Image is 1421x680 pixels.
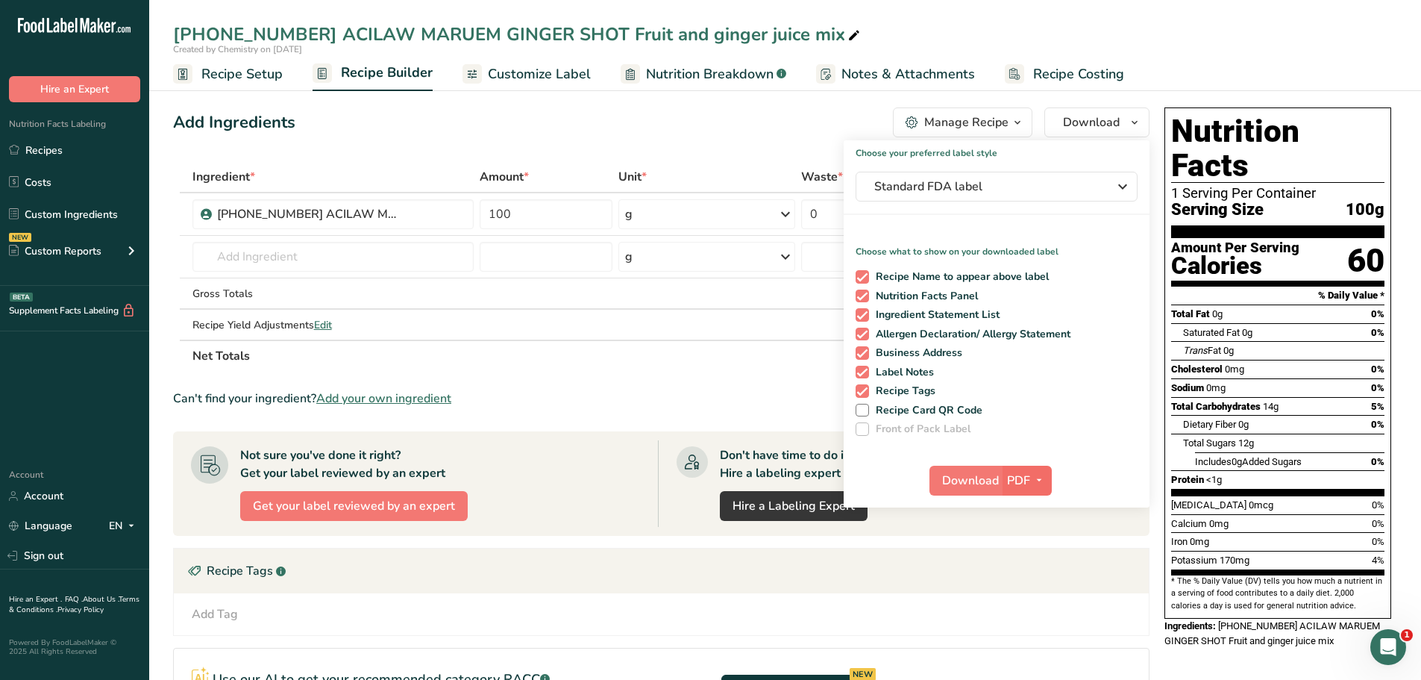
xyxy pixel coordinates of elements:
span: [MEDICAL_DATA] [1171,499,1246,511]
button: PDF [1003,466,1052,496]
span: Download [1063,113,1120,131]
span: Iron [1171,536,1188,547]
span: Recipe Setup [201,64,283,84]
div: Recipe Tags [174,549,1149,593]
span: Add your own ingredient [316,390,451,408]
p: Choose what to show on your downloaded label [844,233,1149,258]
span: Unit [618,168,647,186]
button: Standard FDA label [856,172,1138,202]
a: About Us . [83,594,119,605]
span: Includes Added Sugars [1195,456,1302,467]
span: 170mg [1220,555,1249,566]
button: Download [929,466,1003,496]
span: 14g [1263,401,1279,412]
div: g [625,248,633,266]
span: Get your label reviewed by an expert [253,497,455,515]
button: Download [1044,107,1149,137]
th: Net Totals [189,340,938,371]
span: 0% [1371,327,1384,338]
div: [PHONE_NUMBER] ACILAW MARUEM GINGER SHOT Fruit and ginger juice mix [173,21,863,48]
span: Business Address [869,346,963,360]
button: Get your label reviewed by an expert [240,491,468,521]
span: Standard FDA label [874,178,1098,196]
div: g [625,205,633,223]
span: 0g [1238,419,1249,430]
span: 4% [1372,555,1384,566]
span: 0% [1372,536,1384,547]
h1: Choose your preferred label style [844,140,1149,160]
span: 0mg [1209,518,1229,529]
span: Ingredient [192,168,255,186]
span: Total Carbohydrates [1171,401,1261,412]
div: Custom Reports [9,243,101,259]
span: 0% [1371,456,1384,467]
span: 0mg [1206,382,1226,393]
span: 1 [1401,629,1413,641]
div: Recipe Yield Adjustments [192,317,474,333]
span: Recipe Builder [341,63,433,83]
span: Recipe Costing [1033,64,1124,84]
span: Created by Chemistry on [DATE] [173,43,302,55]
div: Powered By FoodLabelMaker © 2025 All Rights Reserved [9,638,140,656]
div: Manage Recipe [924,113,1008,131]
i: Trans [1183,345,1208,356]
div: 1 Serving Per Container [1171,186,1384,201]
a: Recipe Builder [313,56,433,92]
span: Front of Pack Label [869,422,971,436]
div: [PHONE_NUMBER] ACILAW MARUEM GINGER SHOT Fruit and ginger juice mix [217,205,404,223]
div: Can't find your ingredient? [173,390,1149,408]
span: Dietary Fiber [1183,419,1236,430]
a: Nutrition Breakdown [621,57,786,91]
a: Notes & Attachments [816,57,975,91]
div: Amount Per Serving [1171,241,1299,255]
div: BETA [10,293,33,302]
a: Language [9,513,72,539]
span: 0g [1212,308,1223,319]
span: Saturated Fat [1183,327,1240,338]
span: Notes & Attachments [841,64,975,84]
span: Protein [1171,474,1204,485]
a: Customize Label [462,57,591,91]
span: [PHONE_NUMBER] ACILAW MARUEM GINGER SHOT Fruit and ginger juice mix [1164,620,1380,646]
span: 0% [1371,308,1384,319]
span: Allergen Declaration/ Allergy Statement [869,328,1071,341]
a: Recipe Setup [173,57,283,91]
span: Recipe Tags [869,384,936,398]
div: Not sure you've done it right? Get your label reviewed by an expert [240,446,445,482]
span: 0g [1242,327,1252,338]
input: Add Ingredient [192,242,474,272]
span: 0% [1371,364,1384,375]
span: Label Notes [869,366,935,379]
span: 0g [1223,345,1234,356]
span: Calcium [1171,518,1207,529]
span: Download [942,472,999,490]
section: * The % Daily Value (DV) tells you how much a nutrient in a serving of food contributes to a dail... [1171,575,1384,612]
a: Recipe Costing [1005,57,1124,91]
h1: Nutrition Facts [1171,114,1384,183]
span: 0mcg [1249,499,1273,511]
section: % Daily Value * [1171,287,1384,305]
a: Privacy Policy [57,605,104,615]
span: 5% [1371,401,1384,412]
span: 0% [1371,382,1384,393]
span: Total Sugars [1183,437,1236,449]
span: PDF [1007,472,1030,490]
span: Ingredients: [1164,620,1216,631]
span: Total Fat [1171,308,1210,319]
span: 0mg [1225,364,1244,375]
span: Serving Size [1171,201,1264,219]
div: EN [109,517,140,535]
span: 0g [1232,456,1242,467]
span: Amount [480,168,529,186]
span: Fat [1183,345,1221,356]
iframe: Intercom live chat [1370,629,1406,665]
span: Cholesterol [1171,364,1223,375]
div: Don't have time to do it? Hire a labeling expert to do it for you [720,446,923,482]
div: 60 [1347,241,1384,281]
span: Nutrition Facts Panel [869,290,979,303]
span: 0% [1372,499,1384,511]
span: Sodium [1171,382,1204,393]
div: Waste [801,168,856,186]
span: Customize Label [488,64,591,84]
a: Hire a Labeling Expert [720,491,868,521]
